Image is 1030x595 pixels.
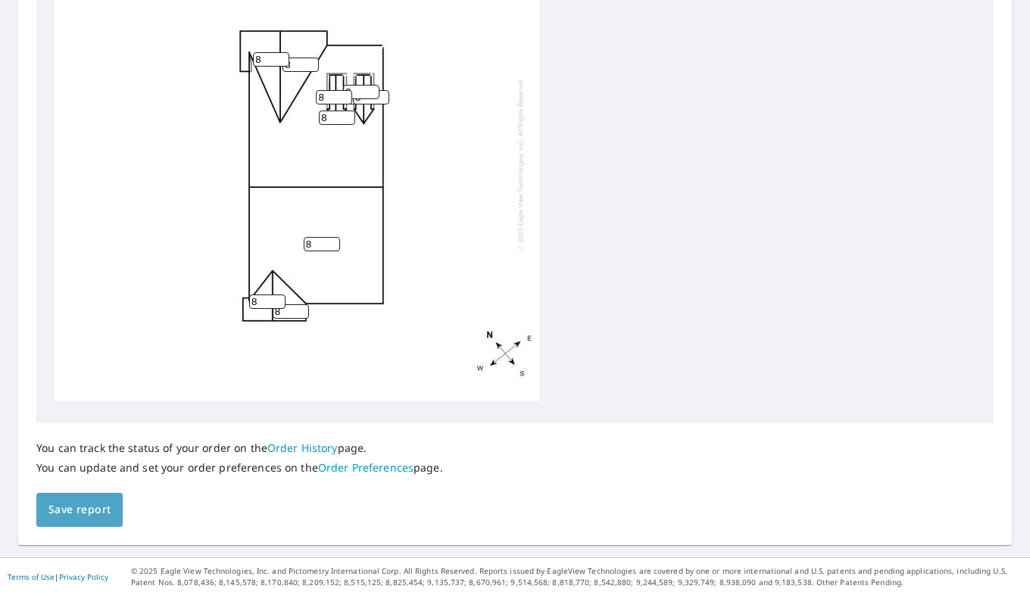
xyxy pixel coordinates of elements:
[131,565,1022,588] p: © 2025 Eagle View Technologies, Inc. and Pictometry International Corp. All Rights Reserved. Repo...
[8,572,55,582] a: Terms of Use
[8,572,108,581] p: |
[267,441,338,455] a: Order History
[36,493,123,527] button: Save report
[318,460,414,475] a: Order Preferences
[36,441,443,455] p: You can track the status of your order on the page.
[48,500,111,519] span: Save report
[36,461,443,475] p: You can update and set your order preferences on the page.
[59,572,108,582] a: Privacy Policy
